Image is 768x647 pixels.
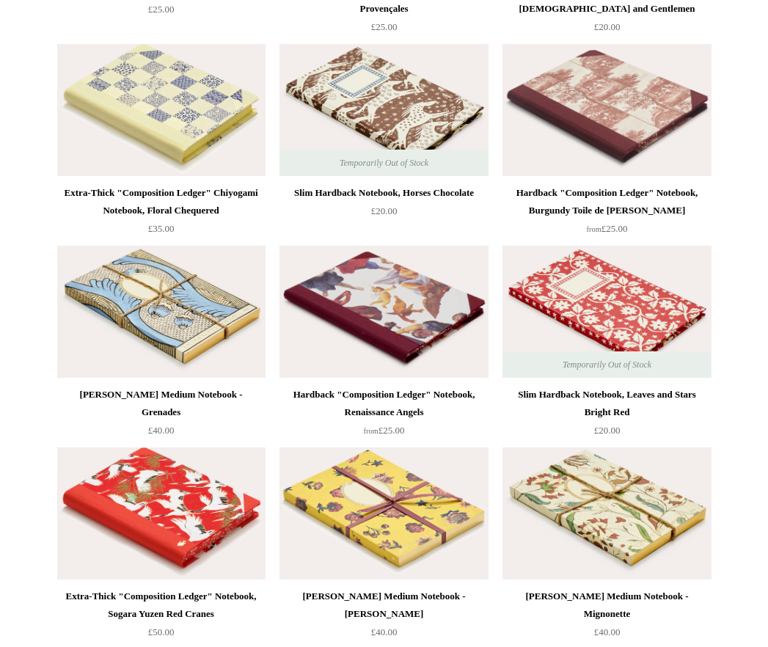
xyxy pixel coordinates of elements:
span: £50.00 [148,626,175,637]
img: Antoinette Poisson Medium Notebook - Bien Aimee [279,447,488,580]
span: £40.00 [148,425,175,436]
a: Antoinette Poisson Medium Notebook - Bien Aimee Antoinette Poisson Medium Notebook - Bien Aimee [279,447,488,580]
span: £40.00 [371,626,398,637]
img: Antoinette Poisson Medium Notebook - Grenades [57,246,266,378]
div: Extra-Thick "Composition Ledger" Notebook, Sogara Yuzen Red Cranes [61,588,262,623]
span: £25.00 [587,223,628,234]
span: £40.00 [594,626,621,637]
span: from [587,225,601,233]
span: £20.00 [594,21,621,32]
a: Slim Hardback Notebook, Leaves and Stars Bright Red £20.00 [502,386,711,446]
a: Antoinette Poisson Medium Notebook - Grenades Antoinette Poisson Medium Notebook - Grenades [57,246,266,378]
span: £25.00 [371,21,398,32]
a: Extra-Thick "Composition Ledger" Chiyogami Notebook, Floral Chequered Extra-Thick "Composition Le... [57,44,266,176]
span: from [364,427,378,435]
div: Slim Hardback Notebook, Horses Chocolate [283,184,484,202]
div: Slim Hardback Notebook, Leaves and Stars Bright Red [506,386,707,421]
span: Temporarily Out of Stock [548,351,666,378]
img: Hardback "Composition Ledger" Notebook, Renaissance Angels [279,246,488,378]
a: [PERSON_NAME] Medium Notebook - Grenades £40.00 [57,386,266,446]
img: Antoinette Poisson Medium Notebook - Mignonette [502,447,711,580]
img: Extra-Thick "Composition Ledger" Chiyogami Notebook, Floral Chequered [57,44,266,176]
a: Extra-Thick "Composition Ledger" Chiyogami Notebook, Floral Chequered £35.00 [57,184,266,244]
a: Hardback "Composition Ledger" Notebook, Burgundy Toile de Jouy Hardback "Composition Ledger" Note... [502,44,711,176]
div: Hardback "Composition Ledger" Notebook, Renaissance Angels [283,386,484,421]
div: [PERSON_NAME] Medium Notebook - Mignonette [506,588,707,623]
div: Hardback "Composition Ledger" Notebook, Burgundy Toile de [PERSON_NAME] [506,184,707,219]
img: Hardback "Composition Ledger" Notebook, Burgundy Toile de Jouy [502,44,711,176]
a: Slim Hardback Notebook, Horses Chocolate £20.00 [279,184,488,244]
span: £20.00 [371,205,398,216]
a: Hardback "Composition Ledger" Notebook, Burgundy Toile de [PERSON_NAME] from£25.00 [502,184,711,244]
a: Hardback "Composition Ledger" Notebook, Renaissance Angels from£25.00 [279,386,488,446]
span: Temporarily Out of Stock [325,150,443,176]
div: Extra-Thick "Composition Ledger" Chiyogami Notebook, Floral Chequered [61,184,262,219]
a: Extra-Thick "Composition Ledger" Notebook, Sogara Yuzen Red Cranes Extra-Thick "Composition Ledge... [57,447,266,580]
div: [PERSON_NAME] Medium Notebook - Grenades [61,386,262,421]
span: £25.00 [364,425,405,436]
img: Slim Hardback Notebook, Horses Chocolate [279,44,488,176]
a: Slim Hardback Notebook, Leaves and Stars Bright Red Slim Hardback Notebook, Leaves and Stars Brig... [502,246,711,378]
span: £20.00 [594,425,621,436]
img: Slim Hardback Notebook, Leaves and Stars Bright Red [502,246,711,378]
a: Hardback "Composition Ledger" Notebook, Renaissance Angels Hardback "Composition Ledger" Notebook... [279,246,488,378]
img: Extra-Thick "Composition Ledger" Notebook, Sogara Yuzen Red Cranes [57,447,266,580]
a: Slim Hardback Notebook, Horses Chocolate Slim Hardback Notebook, Horses Chocolate Temporarily Out... [279,44,488,176]
span: £25.00 [148,4,175,15]
a: Antoinette Poisson Medium Notebook - Mignonette Antoinette Poisson Medium Notebook - Mignonette [502,447,711,580]
div: [PERSON_NAME] Medium Notebook - [PERSON_NAME] [283,588,484,623]
span: £35.00 [148,223,175,234]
